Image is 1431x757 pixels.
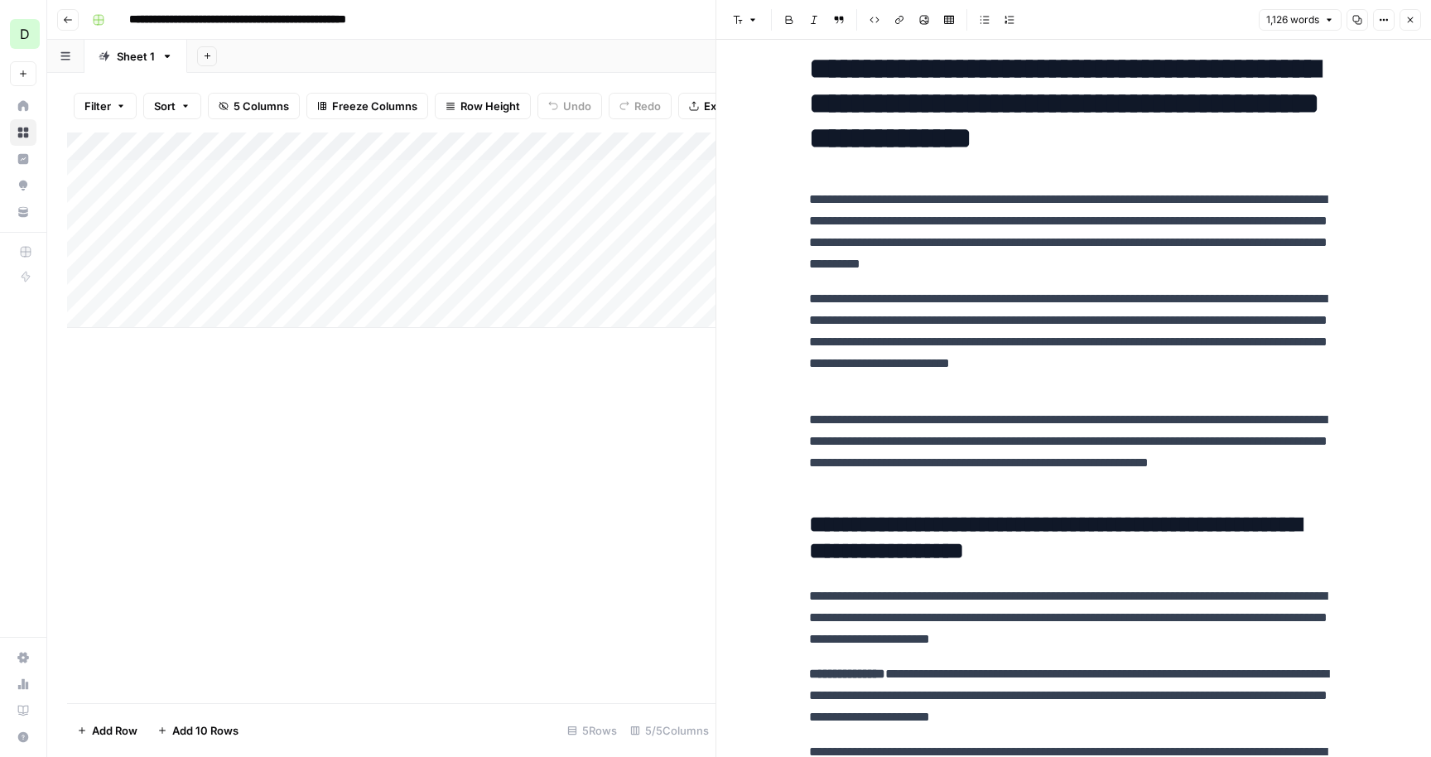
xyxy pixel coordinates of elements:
span: 1,126 words [1266,12,1319,27]
button: Add 10 Rows [147,717,248,744]
button: Row Height [435,93,531,119]
span: Add 10 Rows [172,722,238,739]
button: Redo [609,93,672,119]
a: Sheet 1 [84,40,187,73]
button: Sort [143,93,201,119]
span: Export CSV [704,98,763,114]
span: 5 Columns [234,98,289,114]
button: 5 Columns [208,93,300,119]
span: Filter [84,98,111,114]
span: Undo [563,98,591,114]
span: Add Row [92,722,137,739]
a: Your Data [10,199,36,225]
button: Export CSV [678,93,773,119]
button: Add Row [67,717,147,744]
span: Row Height [460,98,520,114]
a: Home [10,93,36,119]
div: 5/5 Columns [624,717,715,744]
div: 5 Rows [561,717,624,744]
a: Opportunities [10,172,36,199]
button: Workspace: Demo Space [10,13,36,55]
div: Sheet 1 [117,48,155,65]
button: Undo [537,93,602,119]
a: Settings [10,644,36,671]
button: Filter [74,93,137,119]
button: 1,126 words [1259,9,1342,31]
a: Insights [10,146,36,172]
button: Freeze Columns [306,93,428,119]
a: Usage [10,671,36,697]
button: Help + Support [10,724,36,750]
span: Freeze Columns [332,98,417,114]
a: Browse [10,119,36,146]
span: Sort [154,98,176,114]
span: Redo [634,98,661,114]
a: Learning Hub [10,697,36,724]
span: D [20,24,30,44]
